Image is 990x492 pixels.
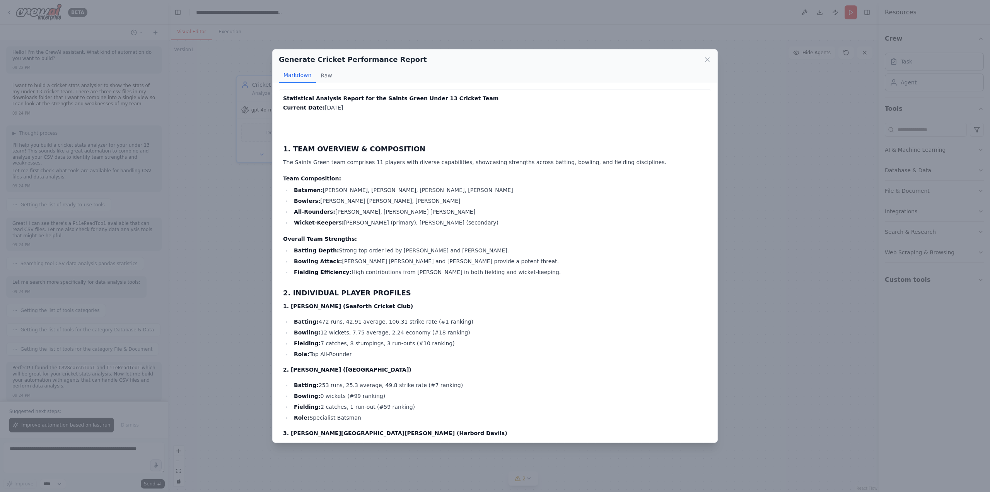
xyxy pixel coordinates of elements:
li: [PERSON_NAME] [PERSON_NAME] and [PERSON_NAME] provide a potent threat. [292,257,707,266]
strong: 1. [PERSON_NAME] (Seaforth Cricket Club) [283,303,413,309]
strong: 2. [PERSON_NAME] ([GEOGRAPHIC_DATA]) [283,367,411,373]
li: 253 runs, 25.3 average, 49.8 strike rate (#7 ranking) [292,381,707,390]
strong: 3. [PERSON_NAME][GEOGRAPHIC_DATA][PERSON_NAME] (Harbord Devils) [283,430,507,436]
strong: Role: [294,415,309,421]
li: [PERSON_NAME] (primary), [PERSON_NAME] (secondary) [292,218,707,227]
button: Raw [316,68,336,83]
p: [DATE] [283,94,707,112]
h4: Overall Team Strengths: [283,235,707,243]
li: Top All-Rounder [292,350,707,359]
li: 472 runs, 42.91 average, 106.31 strike rate (#1 ranking) [292,317,707,326]
li: 0 wickets (#99 ranking) [292,391,707,401]
li: 12 wickets, 7.75 average, 2.24 economy (#18 ranking) [292,328,707,337]
strong: Wicket-Keepers: [294,219,344,226]
h4: Team Composition: [283,175,707,182]
h3: 2. INDIVIDUAL PLAYER PROFILES [283,288,707,298]
li: [PERSON_NAME], [PERSON_NAME], [PERSON_NAME], [PERSON_NAME] [292,185,707,195]
strong: Current Date: [283,105,325,111]
strong: All-Rounders: [294,209,335,215]
strong: Bowling Attack: [294,258,342,264]
h3: 1. TEAM OVERVIEW & COMPOSITION [283,144,707,154]
strong: Batting: [294,382,319,388]
li: 2 catches, 1 run-out (#59 ranking) [292,402,707,411]
strong: Bowling: [294,329,320,336]
strong: Statistical Analysis Report for the Saints Green Under 13 Cricket Team [283,95,498,101]
li: [PERSON_NAME] [PERSON_NAME], [PERSON_NAME] [292,196,707,206]
strong: Batting Depth: [294,247,339,254]
strong: Batsmen: [294,187,323,193]
li: 7 catches, 8 stumpings, 3 run-outs (#10 ranking) [292,339,707,348]
strong: Bowling: [294,393,320,399]
li: High contributions from [PERSON_NAME] in both fielding and wicket-keeping. [292,267,707,277]
strong: Fielding Efficiency: [294,269,352,275]
strong: Role: [294,351,309,357]
li: Strong top order led by [PERSON_NAME] and [PERSON_NAME]. [292,246,707,255]
strong: Fielding: [294,340,321,346]
li: Specialist Batsman [292,413,707,422]
strong: Batting: [294,319,319,325]
strong: Bowlers: [294,198,320,204]
button: Markdown [279,68,316,83]
li: [PERSON_NAME], [PERSON_NAME] [PERSON_NAME] [292,207,707,216]
p: The Saints Green team comprises 11 players with diverse capabilities, showcasing strengths across... [283,158,707,167]
h2: Generate Cricket Performance Report [279,54,427,65]
strong: Fielding: [294,404,321,410]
